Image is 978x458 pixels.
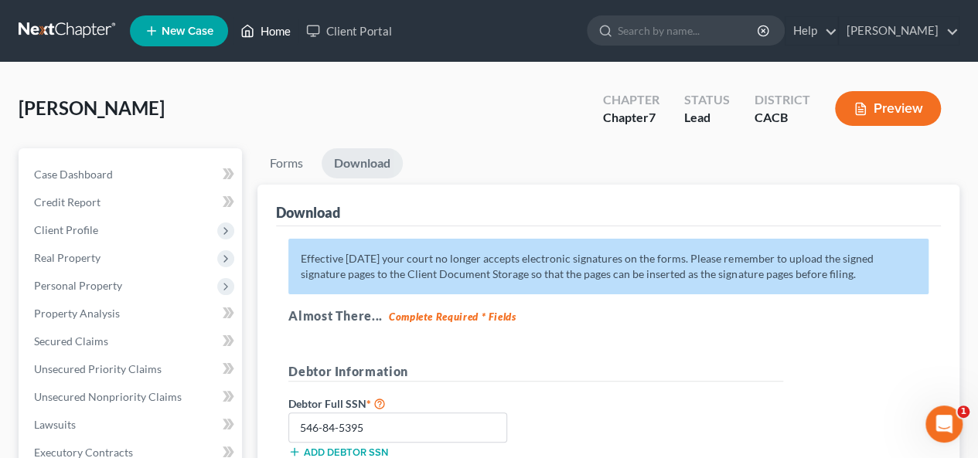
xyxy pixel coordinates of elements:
[649,110,656,124] span: 7
[684,91,730,109] div: Status
[839,17,959,45] a: [PERSON_NAME]
[257,148,315,178] a: Forms
[603,91,659,109] div: Chapter
[322,148,403,178] a: Download
[684,109,730,127] div: Lead
[34,418,76,431] span: Lawsuits
[34,390,182,403] span: Unsecured Nonpriority Claims
[281,394,536,412] label: Debtor Full SSN
[276,203,340,222] div: Download
[755,109,810,127] div: CACB
[22,161,242,188] a: Case Dashboard
[389,310,516,323] strong: Complete Required * Fields
[34,279,122,292] span: Personal Property
[19,97,165,119] span: [PERSON_NAME]
[22,355,242,383] a: Unsecured Priority Claims
[34,251,101,264] span: Real Property
[603,109,659,127] div: Chapter
[835,91,941,126] button: Preview
[288,307,929,325] h5: Almost There...
[618,16,759,45] input: Search by name...
[22,327,242,355] a: Secured Claims
[34,307,120,320] span: Property Analysis
[22,188,242,216] a: Credit Report
[34,195,101,209] span: Credit Report
[925,405,963,443] iframe: Intercom live chat
[22,411,242,439] a: Lawsuits
[288,446,388,458] button: Add debtor SSN
[288,412,507,443] input: XXX-XX-XXXX
[233,17,298,45] a: Home
[298,17,399,45] a: Client Portal
[34,168,113,181] span: Case Dashboard
[755,91,810,109] div: District
[288,362,783,382] h5: Debtor Information
[34,362,162,375] span: Unsecured Priority Claims
[288,239,929,294] p: Effective [DATE] your court no longer accepts electronic signatures on the forms. Please remember...
[957,405,969,418] span: 1
[34,334,108,348] span: Secured Claims
[785,17,837,45] a: Help
[22,300,242,327] a: Property Analysis
[34,223,98,236] span: Client Profile
[162,25,213,37] span: New Case
[22,383,242,411] a: Unsecured Nonpriority Claims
